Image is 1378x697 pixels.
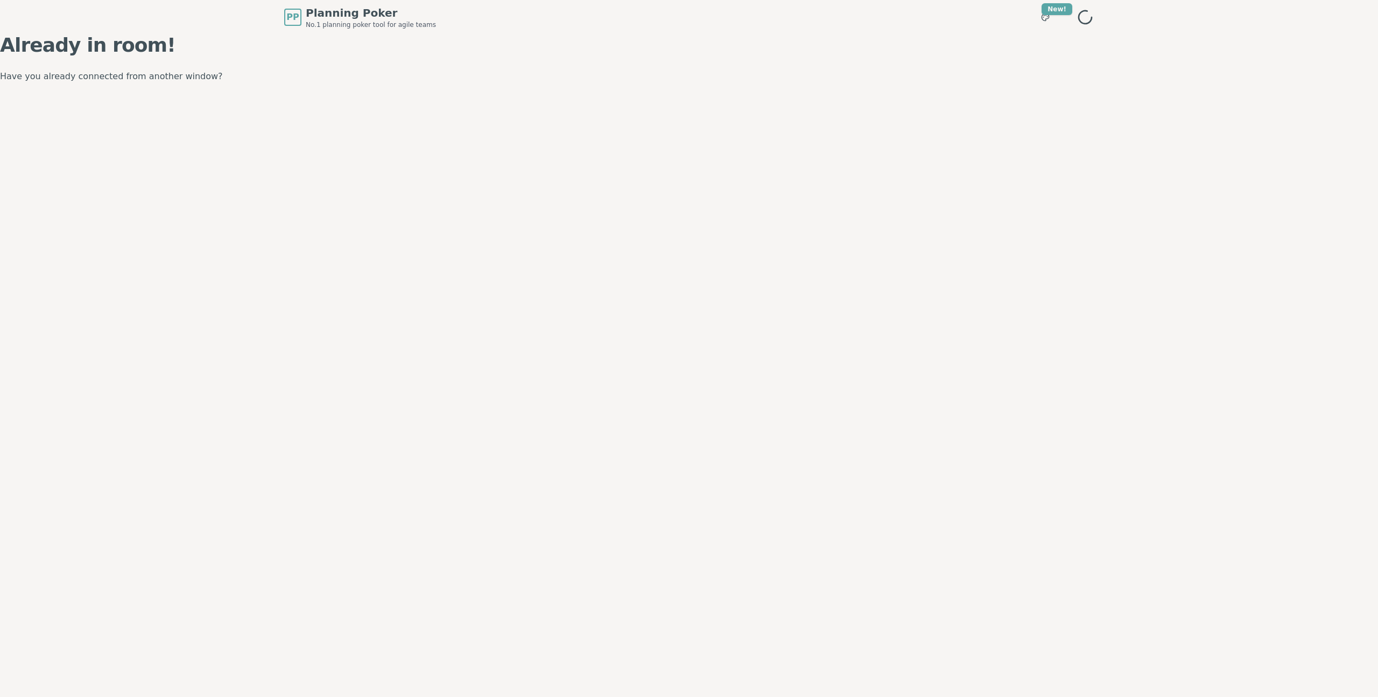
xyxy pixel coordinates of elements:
div: New! [1042,3,1072,15]
a: PPPlanning PokerNo.1 planning poker tool for agile teams [284,5,436,29]
span: Planning Poker [306,5,436,20]
button: New! [1036,8,1055,27]
span: PP [286,11,299,24]
span: No.1 planning poker tool for agile teams [306,20,436,29]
